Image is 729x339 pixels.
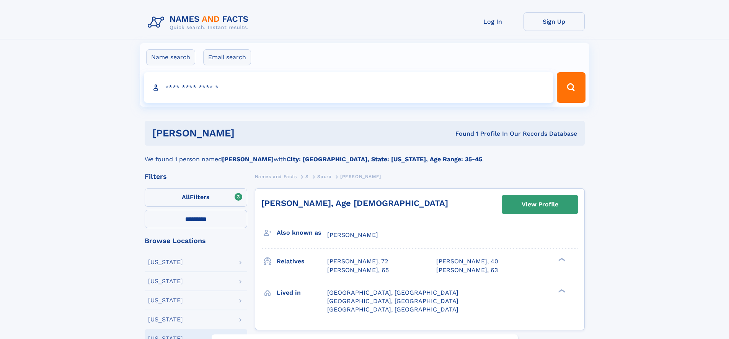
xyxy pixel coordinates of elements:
label: Name search [146,49,195,65]
span: [GEOGRAPHIC_DATA], [GEOGRAPHIC_DATA] [327,297,458,305]
a: [PERSON_NAME], 40 [436,257,498,266]
div: ❯ [556,257,566,262]
b: [PERSON_NAME] [222,156,274,163]
span: Saura [317,174,331,179]
a: Saura [317,172,331,181]
input: search input [144,72,554,103]
span: [PERSON_NAME] [327,231,378,238]
div: ❯ [556,288,566,293]
div: [US_STATE] [148,259,183,265]
span: All [182,193,190,201]
a: [PERSON_NAME], 72 [327,257,388,266]
a: [PERSON_NAME], Age [DEMOGRAPHIC_DATA] [261,198,448,208]
label: Email search [203,49,251,65]
h3: Also known as [277,226,327,239]
a: [PERSON_NAME], 63 [436,266,498,274]
div: Browse Locations [145,237,247,244]
span: [GEOGRAPHIC_DATA], [GEOGRAPHIC_DATA] [327,306,458,313]
h1: [PERSON_NAME] [152,128,345,138]
a: View Profile [502,195,578,214]
h3: Lived in [277,286,327,299]
button: Search Button [557,72,585,103]
div: [US_STATE] [148,278,183,284]
a: Names and Facts [255,172,297,181]
h3: Relatives [277,255,327,268]
div: View Profile [522,196,558,213]
a: S [305,172,309,181]
img: Logo Names and Facts [145,12,255,33]
b: City: [GEOGRAPHIC_DATA], State: [US_STATE], Age Range: 35-45 [287,156,482,163]
a: [PERSON_NAME], 65 [327,266,389,274]
a: Sign Up [524,12,585,31]
span: [GEOGRAPHIC_DATA], [GEOGRAPHIC_DATA] [327,289,458,296]
span: [PERSON_NAME] [340,174,381,179]
div: We found 1 person named with . [145,146,585,164]
div: Found 1 Profile In Our Records Database [345,130,577,138]
div: Filters [145,173,247,180]
div: [US_STATE] [148,297,183,303]
span: S [305,174,309,179]
label: Filters [145,188,247,207]
a: Log In [462,12,524,31]
div: [US_STATE] [148,316,183,323]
